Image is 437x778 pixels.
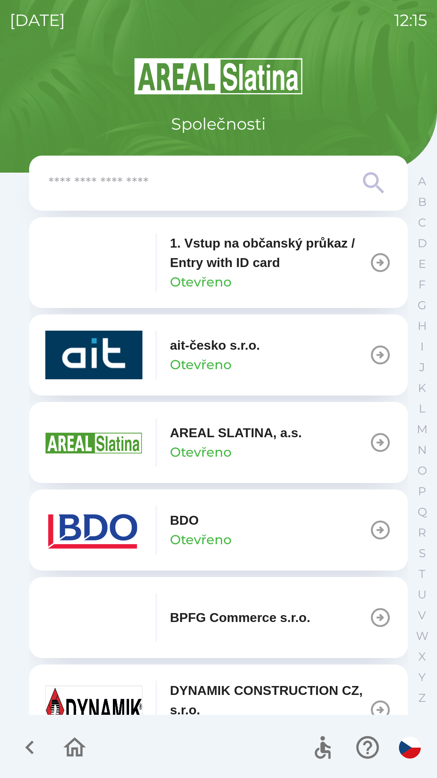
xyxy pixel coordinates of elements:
[418,464,427,478] p: O
[45,331,142,379] img: 40b5cfbb-27b1-4737-80dc-99d800fbabba.png
[412,295,432,316] button: G
[418,526,426,540] p: R
[412,254,432,274] button: E
[45,238,142,287] img: 93ea42ec-2d1b-4d6e-8f8a-bdbb4610bcc3.png
[170,442,231,462] p: Otevřeno
[412,336,432,357] button: I
[170,233,369,272] p: 1. Vstup na občanský průkaz / Entry with ID card
[418,381,426,395] p: K
[412,171,432,192] button: A
[418,608,426,622] p: V
[418,236,427,250] p: D
[29,57,408,96] img: Logo
[29,577,408,658] button: BPFG Commerce s.r.o.
[29,217,408,308] button: 1. Vstup na občanský průkaz / Entry with ID cardOtevřeno
[170,681,369,720] p: DYNAMIK CONSTRUCTION CZ, s.r.o.
[45,418,142,467] img: aad3f322-fb90-43a2-be23-5ead3ef36ce5.png
[412,584,432,605] button: U
[412,233,432,254] button: D
[29,489,408,571] button: BDOOtevřeno
[394,8,427,32] p: 12:15
[412,378,432,398] button: K
[418,505,427,519] p: Q
[412,440,432,460] button: N
[170,608,310,627] p: BPFG Commerce s.r.o.
[412,646,432,667] button: X
[416,629,429,643] p: W
[419,360,425,374] p: J
[412,192,432,212] button: B
[45,506,142,554] img: ae7449ef-04f1-48ed-85b5-e61960c78b50.png
[29,665,408,755] button: DYNAMIK CONSTRUCTION CZ, s.r.o.Otevřeno
[412,564,432,584] button: T
[412,502,432,522] button: Q
[418,174,426,188] p: A
[418,195,426,209] p: B
[10,8,65,32] p: [DATE]
[418,484,426,498] p: P
[417,422,428,436] p: M
[418,443,427,457] p: N
[412,605,432,626] button: V
[170,355,231,374] p: Otevřeno
[419,546,426,560] p: S
[171,112,266,136] p: Společnosti
[418,298,426,312] p: G
[29,314,408,395] button: ait-česko s.r.o.Otevřeno
[418,691,426,705] p: Z
[29,402,408,483] button: AREAL SLATINA, a.s.Otevřeno
[412,212,432,233] button: C
[420,340,424,354] p: I
[412,460,432,481] button: O
[418,319,427,333] p: H
[419,567,425,581] p: T
[170,272,231,292] p: Otevřeno
[412,274,432,295] button: F
[170,423,302,442] p: AREAL SLATINA, a.s.
[418,216,426,230] p: C
[412,667,432,688] button: Y
[419,402,425,416] p: L
[418,278,426,292] p: F
[418,257,426,271] p: E
[412,626,432,646] button: W
[418,670,426,684] p: Y
[418,588,426,602] p: U
[412,543,432,564] button: S
[170,336,260,355] p: ait-česko s.r.o.
[412,357,432,378] button: J
[170,530,231,549] p: Otevřeno
[412,316,432,336] button: H
[412,481,432,502] button: P
[418,650,426,664] p: X
[412,419,432,440] button: M
[45,593,142,642] img: f3b1b367-54a7-43c8-9d7e-84e812667233.png
[412,522,432,543] button: R
[399,737,421,759] img: cs flag
[412,688,432,708] button: Z
[170,511,199,530] p: BDO
[412,398,432,419] button: L
[45,686,142,734] img: 9aa1c191-0426-4a03-845b-4981a011e109.jpeg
